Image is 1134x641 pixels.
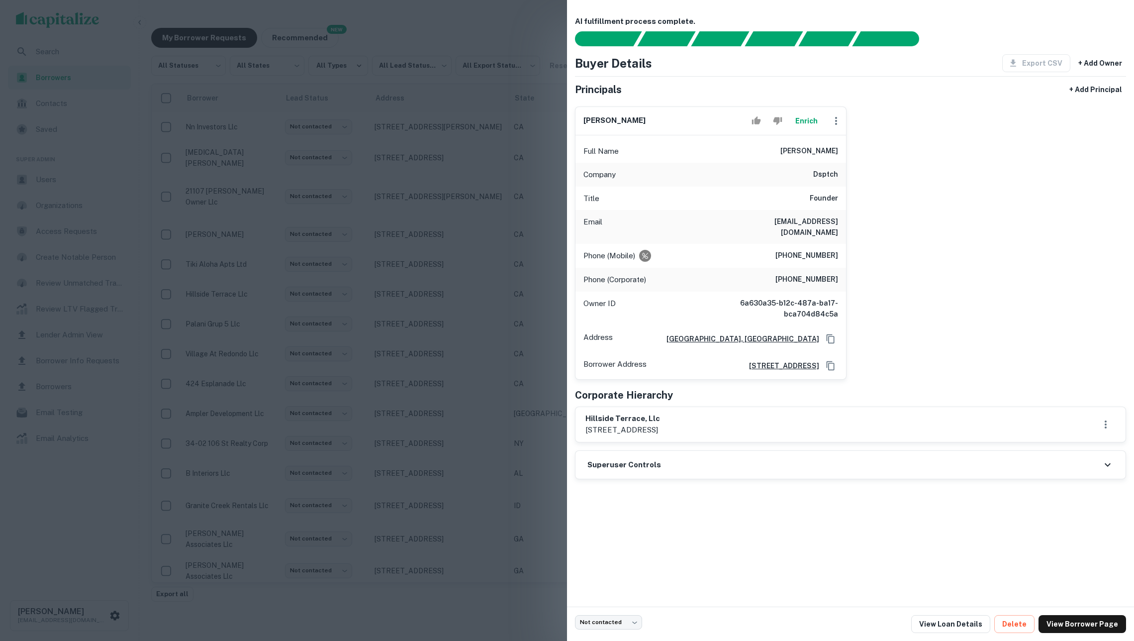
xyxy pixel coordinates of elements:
[745,31,803,46] div: Principals found, AI now looking for contact information...
[583,250,635,262] p: Phone (Mobile)
[583,274,646,286] p: Phone (Corporate)
[852,31,931,46] div: AI fulfillment process complete.
[583,169,616,181] p: Company
[798,31,856,46] div: Principals found, still searching for contact information. This may take time...
[585,424,660,436] p: [STREET_ADDRESS]
[823,358,838,373] button: Copy Address
[911,615,990,633] a: View Loan Details
[583,298,616,320] p: Owner ID
[583,193,599,205] p: Title
[790,111,822,131] button: Enrich
[780,145,838,157] h6: [PERSON_NAME]
[769,111,786,131] button: Reject
[810,193,838,205] h6: Founder
[775,250,838,262] h6: [PHONE_NUMBER]
[583,331,613,346] p: Address
[1065,81,1126,99] button: + Add Principal
[563,31,638,46] div: Sending borrower request to AI...
[575,615,642,630] div: Not contacted
[583,145,619,157] p: Full Name
[1084,561,1134,609] iframe: Chat Widget
[994,615,1035,633] button: Delete
[1039,615,1126,633] a: View Borrower Page
[575,54,652,72] h4: Buyer Details
[575,16,1126,27] h6: AI fulfillment process complete.
[775,274,838,286] h6: [PHONE_NUMBER]
[575,388,673,403] h5: Corporate Hierarchy
[659,333,819,344] a: [GEOGRAPHIC_DATA], [GEOGRAPHIC_DATA]
[741,360,819,371] a: [STREET_ADDRESS]
[637,31,695,46] div: Your request is received and processing...
[719,298,838,320] h6: 6a630a35-b12c-487a-ba17-bca704d84c5a
[823,331,838,346] button: Copy Address
[748,111,765,131] button: Accept
[585,413,660,425] h6: hillside terrace, llc
[691,31,749,46] div: Documents found, AI parsing details...
[1074,54,1126,72] button: + Add Owner
[639,250,651,262] div: Requests to not be contacted at this number
[583,115,646,126] h6: [PERSON_NAME]
[583,358,647,373] p: Borrower Address
[575,82,622,97] h5: Principals
[583,216,602,238] p: Email
[813,169,838,181] h6: dsptch
[719,216,838,238] h6: [EMAIL_ADDRESS][DOMAIN_NAME]
[587,459,661,471] h6: Superuser Controls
